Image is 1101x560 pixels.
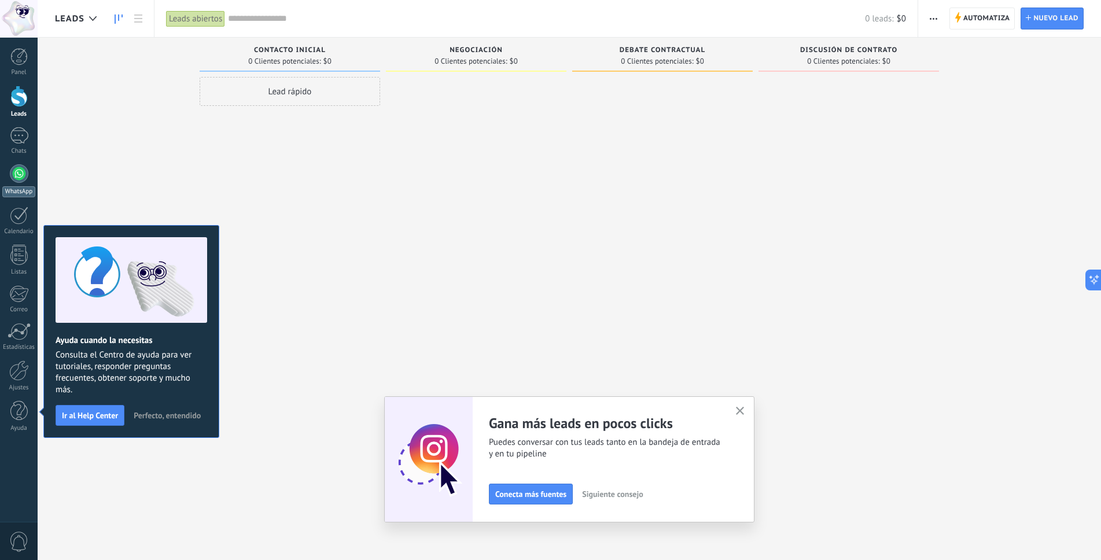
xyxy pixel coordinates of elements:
[925,8,942,30] button: Más
[582,490,643,498] span: Siguiente consejo
[495,490,566,498] span: Conecta más fuentes
[578,46,747,56] div: Debate contractual
[56,405,124,426] button: Ir al Help Center
[450,46,503,54] span: Negociación
[489,414,721,432] h2: Gana más leads en pocos clicks
[248,58,321,65] span: 0 Clientes potenciales:
[2,148,36,155] div: Chats
[2,344,36,351] div: Estadísticas
[166,10,225,27] div: Leads abiertos
[2,69,36,76] div: Panel
[2,228,36,235] div: Calendario
[62,411,118,419] span: Ir al Help Center
[865,13,893,24] span: 0 leads:
[510,58,518,65] span: $0
[696,58,704,65] span: $0
[2,110,36,118] div: Leads
[1021,8,1084,30] a: Nuevo lead
[2,268,36,276] div: Listas
[882,58,890,65] span: $0
[254,46,326,54] span: Contacto inicial
[109,8,128,30] a: Leads
[2,384,36,392] div: Ajustes
[323,58,332,65] span: $0
[2,186,35,197] div: WhatsApp
[489,437,721,460] span: Puedes conversar con tus leads tanto en la bandeja de entrada y en tu pipeline
[128,8,148,30] a: Lista
[2,425,36,432] div: Ayuda
[489,484,573,504] button: Conecta más fuentes
[807,58,879,65] span: 0 Clientes potenciales:
[1033,8,1078,29] span: Nuevo lead
[134,411,201,419] span: Perfecto, entendido
[620,46,705,54] span: Debate contractual
[434,58,507,65] span: 0 Clientes potenciales:
[800,46,897,54] span: Discusión de contrato
[577,485,648,503] button: Siguiente consejo
[897,13,906,24] span: $0
[205,46,374,56] div: Contacto inicial
[55,13,84,24] span: Leads
[56,335,207,346] h2: Ayuda cuando la necesitas
[392,46,561,56] div: Negociación
[200,77,380,106] div: Lead rápido
[56,349,207,396] span: Consulta el Centro de ayuda para ver tutoriales, responder preguntas frecuentes, obtener soporte ...
[621,58,693,65] span: 0 Clientes potenciales:
[949,8,1015,30] a: Automatiza
[128,407,206,424] button: Perfecto, entendido
[764,46,933,56] div: Discusión de contrato
[2,306,36,314] div: Correo
[963,8,1010,29] span: Automatiza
